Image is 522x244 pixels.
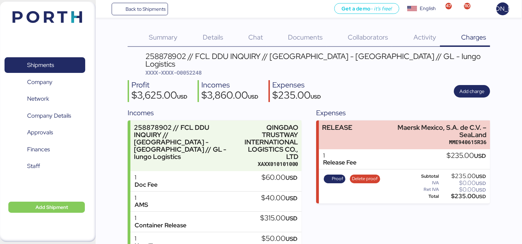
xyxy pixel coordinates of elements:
span: USD [476,193,486,200]
span: USD [248,93,258,100]
div: 1 [135,214,186,222]
a: Staff [5,158,85,174]
div: 1 [135,174,158,181]
span: XXXX-XXXX-O0052248 [145,69,202,76]
span: Company [27,77,53,87]
div: $235.00 [441,174,486,179]
span: USD [286,174,297,182]
span: USD [476,173,486,179]
div: Profit [131,80,187,90]
a: Finances [5,141,85,157]
div: 258878902 // FCL DDU INQUIRY // [GEOGRAPHIC_DATA] - [GEOGRAPHIC_DATA] // GL - Iungo Logistics [134,124,236,161]
div: Maersk Mexico, S.A. de C.V. – SeaLand [388,124,487,138]
span: USD [476,180,486,186]
div: $0.00 [441,180,486,186]
span: USD [286,194,297,202]
div: $50.00 [262,235,297,243]
div: $0.00 [441,187,486,192]
button: Menu [100,3,112,15]
a: Back to Shipments [112,3,168,15]
div: $235.00 [447,152,486,160]
div: $235.00 [272,90,321,102]
div: Release Fee [323,159,356,166]
div: Expenses [316,108,490,118]
span: Activity [413,33,436,42]
div: $3,625.00 [131,90,187,102]
div: English [420,5,436,12]
button: Add charge [454,85,490,98]
a: Network [5,91,85,107]
span: Network [27,94,49,104]
div: Incomes [128,108,302,118]
div: $40.00 [261,194,297,202]
div: $235.00 [441,194,486,199]
span: Charges [461,33,486,42]
a: Company Details [5,108,85,124]
span: Collaborators [348,33,388,42]
div: $3,860.00 [201,90,258,102]
span: USD [177,93,187,100]
span: Details [203,33,223,42]
div: IVA [411,180,439,185]
span: USD [476,187,486,193]
div: Subtotal [411,174,439,179]
div: Container Release [135,222,186,229]
a: Approvals [5,125,85,141]
div: AMS [135,201,148,209]
div: $60.00 [262,174,297,182]
span: Company Details [27,111,71,121]
span: Staff [27,161,40,171]
div: 258878902 // FCL DDU INQUIRY // [GEOGRAPHIC_DATA] - [GEOGRAPHIC_DATA] // GL - Iungo Logistics [145,52,490,68]
div: 1 [135,235,160,242]
span: Documents [288,33,323,42]
button: Delete proof [350,175,380,184]
span: Finances [27,144,50,154]
span: USD [286,235,297,243]
div: $315.00 [260,214,297,222]
div: QINGDAO TRUSTWAY INTERNATIONAL LOGISTICS CO., LTD [239,124,298,161]
span: Proof [332,175,343,183]
button: Add Shipment [8,202,85,213]
span: USD [474,152,486,160]
a: Shipments [5,57,85,73]
span: USD [286,214,297,222]
span: Delete proof [352,175,378,183]
span: USD [311,93,321,100]
span: Shipments [27,60,54,70]
div: 1 [135,194,148,202]
div: Ret IVA [411,187,439,192]
div: MME940615R36 [388,138,487,146]
span: Add charge [459,87,484,95]
span: Add Shipment [35,203,68,211]
span: Summary [149,33,177,42]
div: XAXX010101000 [239,160,298,168]
div: Expenses [272,80,321,90]
div: 1 [323,152,356,159]
div: RELEASE [322,124,352,131]
span: Chat [248,33,263,42]
a: Company [5,74,85,90]
div: Doc Fee [135,181,158,188]
div: Total [411,194,439,199]
button: Proof [324,175,345,184]
span: Approvals [27,127,53,137]
span: Back to Shipments [126,5,166,13]
div: Incomes [201,80,258,90]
